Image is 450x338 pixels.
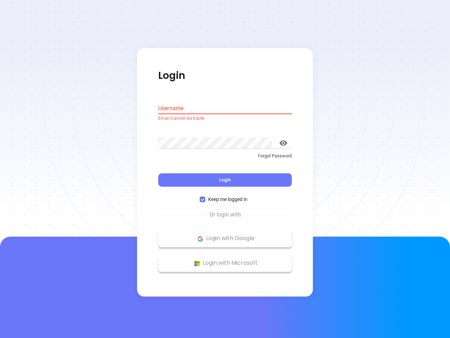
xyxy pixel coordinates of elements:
p: Login [158,69,292,82]
button: Google Logo Login with Google [158,230,292,248]
button: Login [158,174,292,187]
p: Forgot Password [158,152,292,159]
p: Login with Microsoft [162,258,288,269]
button: Microsoft Logo Login with Microsoft [158,255,292,272]
button: toggle password visibility [275,134,292,151]
span: Login [219,177,231,183]
p: Login with Google [162,233,288,244]
img: Google Logo [196,234,205,243]
span: Or login with [206,211,244,219]
span: Keep me logged in [205,196,250,204]
a: Forgot Password [158,152,292,165]
p: Email Cannot be blank [158,115,292,122]
img: Microsoft Logo [193,259,201,268]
